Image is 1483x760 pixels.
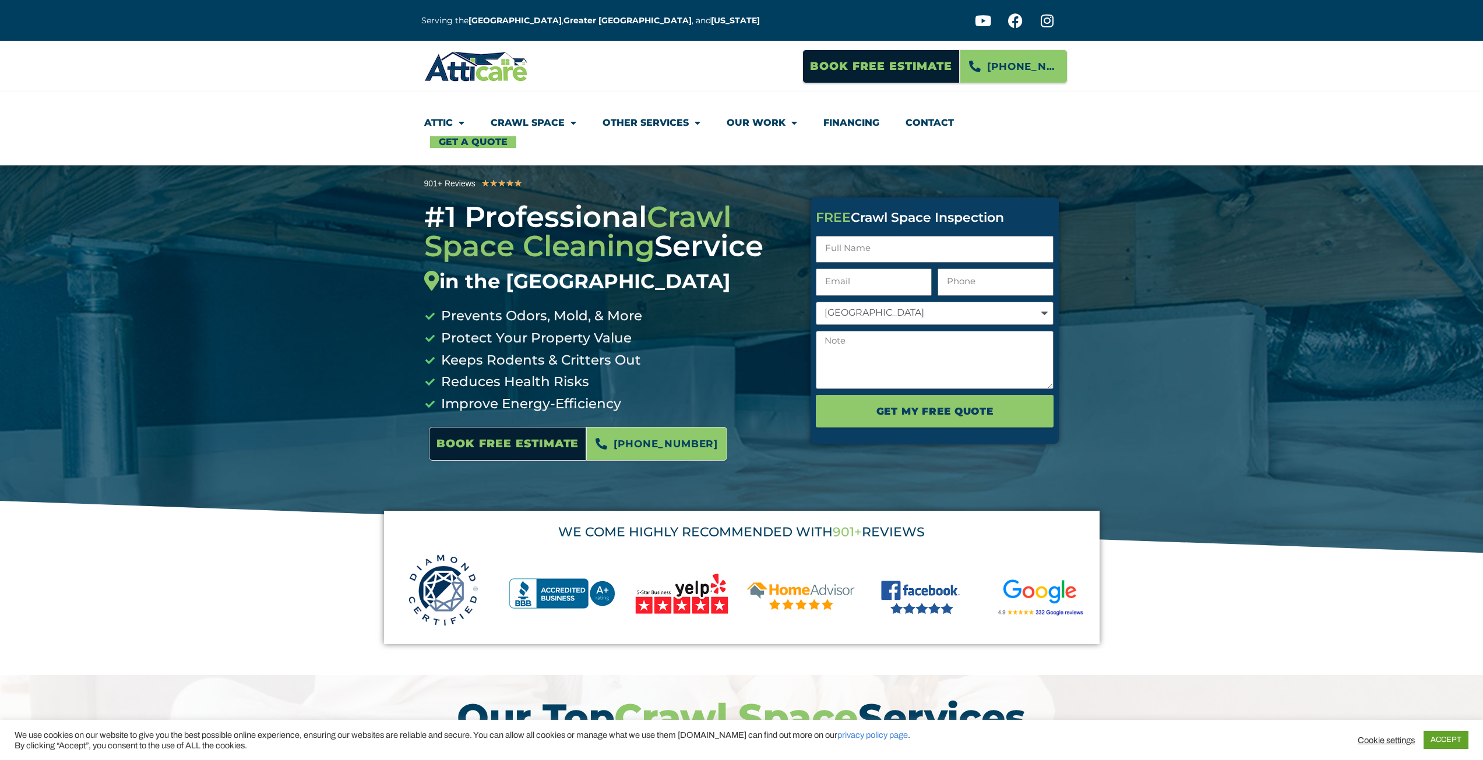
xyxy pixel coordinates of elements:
span: Keeps Rodents & Critters Out [438,349,641,372]
i: ★ [481,176,489,191]
a: Greater [GEOGRAPHIC_DATA] [563,15,692,26]
span: Book Free Estimate [810,55,952,77]
a: Book Free Estimate [802,50,960,83]
h2: Our Top Services [421,698,1062,736]
div: 901+ Reviews [424,177,475,190]
a: Crawl Space [491,109,576,136]
a: Cookie settings [1358,735,1415,745]
h3: #1 Professional Service [424,203,794,294]
span: FREE [816,210,851,225]
iframe: Chat Invitation [6,638,192,725]
input: Only numbers and phone characters (#, -, *, etc) are accepted. [938,268,1054,296]
span: Get My FREE Quote [876,401,994,421]
a: [GEOGRAPHIC_DATA] [468,15,562,26]
span: [PHONE_NUMBER] [614,434,718,454]
input: Email [816,268,932,296]
div: We use cookies on our website to give you the best possible online experience, ensuring our websi... [15,730,1033,751]
span: Prevents Odors, Mold, & More [438,305,642,327]
a: Other Services [603,109,700,136]
span: Reduces Health Risks [438,371,589,393]
span: Book Free Estimate [436,433,579,455]
span: [PHONE_NUMBER] [987,56,1058,76]
div: WE COME HIGHLY RECOMMENDED WITH REVIEWS [399,526,1084,539]
a: Attic [424,109,464,136]
i: ★ [506,176,514,191]
div: Crawl Space Inspection [816,211,1054,224]
div: 5/5 [481,176,522,191]
span: Protect Your Property Value [438,327,632,349]
p: Serving the , , and [421,14,769,27]
span: Crawl Space Cleaning [424,199,731,264]
div: in the [GEOGRAPHIC_DATA] [424,270,794,294]
a: privacy policy page [837,730,908,740]
a: Get A Quote [430,136,516,148]
a: ACCEPT [1424,731,1468,749]
span: Improve Energy-Efficiency [438,393,621,415]
a: Book Free Estimate [429,427,586,461]
a: Our Work [727,109,797,136]
span: 901+ [833,524,862,540]
a: [PHONE_NUMBER] [586,427,727,461]
nav: Menu [424,109,1059,148]
a: Contact [906,109,954,136]
button: Get My FREE Quote [816,395,1054,427]
span: Crawl Space [614,694,858,740]
i: ★ [489,176,498,191]
a: [PHONE_NUMBER] [960,50,1068,83]
a: Financing [823,109,879,136]
input: Full Name [816,236,1054,263]
i: ★ [498,176,506,191]
i: ★ [514,176,522,191]
a: [US_STATE] [711,15,760,26]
